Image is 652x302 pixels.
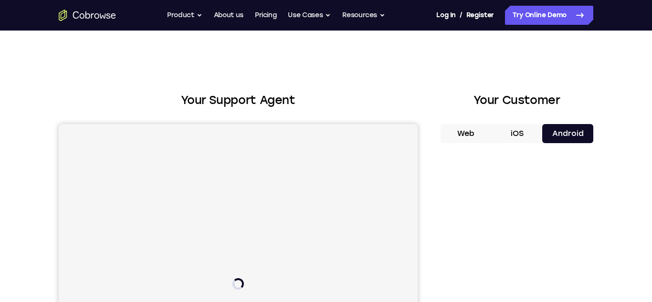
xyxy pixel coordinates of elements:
a: Pricing [255,6,277,25]
span: / [460,10,463,21]
h2: Your Support Agent [59,92,418,109]
a: Go to the home page [59,10,116,21]
h2: Your Customer [441,92,593,109]
button: Web [441,124,492,143]
button: Use Cases [288,6,331,25]
button: iOS [492,124,543,143]
button: Resources [342,6,385,25]
a: Log In [436,6,455,25]
a: About us [214,6,243,25]
button: Android [542,124,593,143]
button: Product [167,6,202,25]
a: Register [466,6,494,25]
a: Try Online Demo [505,6,593,25]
